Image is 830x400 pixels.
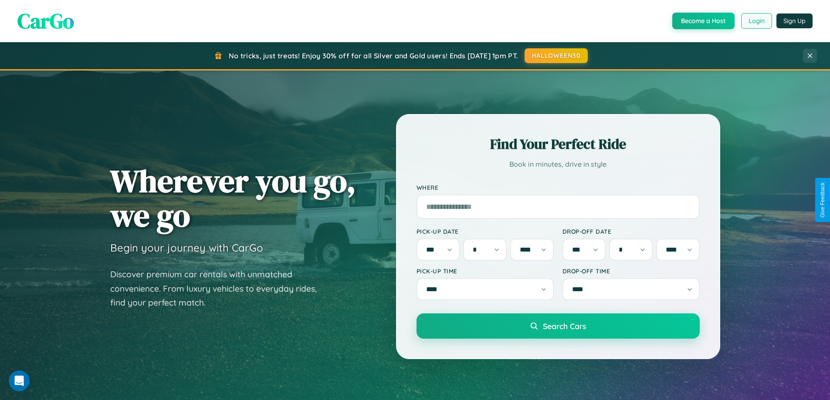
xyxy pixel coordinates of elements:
[17,7,74,35] span: CarGo
[9,370,30,391] iframe: Intercom live chat
[672,13,735,29] button: Become a Host
[562,267,700,275] label: Drop-off Time
[776,13,813,28] button: Sign Up
[417,158,700,171] p: Book in minutes, drive in style
[110,241,263,254] h3: Begin your journey with CarGo
[229,51,518,60] span: No tricks, just treats! Enjoy 30% off for all Silver and Gold users! Ends [DATE] 1pm PT.
[562,228,700,235] label: Drop-off Date
[110,267,328,310] p: Discover premium car rentals with unmatched convenience. From luxury vehicles to everyday rides, ...
[417,313,700,339] button: Search Cars
[741,13,772,29] button: Login
[525,48,588,63] button: HALLOWEEN30
[820,182,826,218] div: Give Feedback
[110,164,356,232] h1: Wherever you go, we go
[543,321,586,331] span: Search Cars
[417,228,554,235] label: Pick-up Date
[417,134,700,154] h2: Find Your Perfect Ride
[417,267,554,275] label: Pick-up Time
[417,184,700,191] label: Where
